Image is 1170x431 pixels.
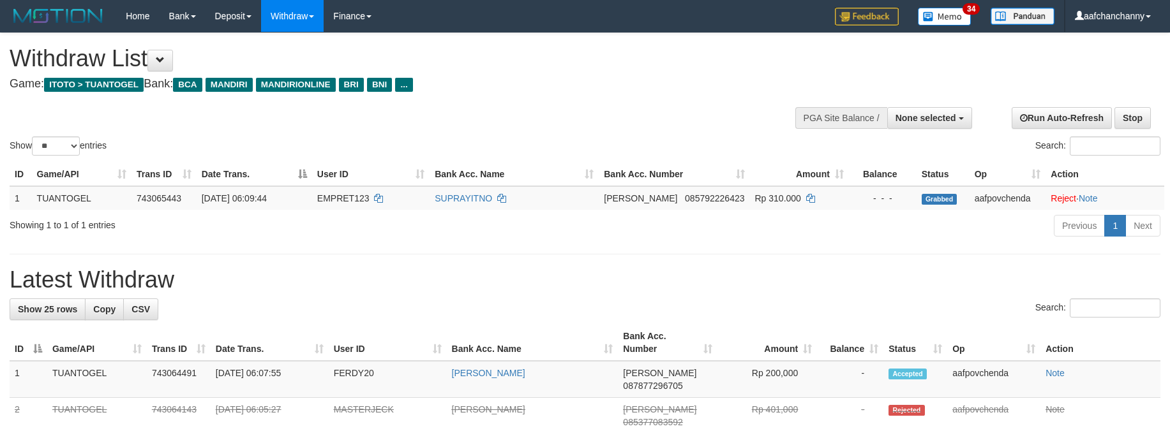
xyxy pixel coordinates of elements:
td: TUANTOGEL [32,186,131,210]
th: Bank Acc. Number: activate to sort column ascending [618,325,717,361]
span: [PERSON_NAME] [623,368,696,378]
span: EMPRET123 [317,193,370,203]
span: Copy 085377083592 to clipboard [623,417,682,427]
td: · [1046,186,1164,210]
th: Game/API: activate to sort column ascending [47,325,147,361]
select: Showentries [32,136,80,156]
span: None selected [896,113,956,123]
th: User ID: activate to sort column ascending [329,325,447,361]
span: 34 [963,3,980,15]
a: 1 [1104,215,1126,237]
span: BRI [339,78,364,92]
span: Grabbed [922,194,957,205]
a: Next [1125,215,1160,237]
th: Trans ID: activate to sort column ascending [147,325,211,361]
th: Amount: activate to sort column ascending [750,163,849,186]
th: Status: activate to sort column ascending [883,325,947,361]
span: Rp 310.000 [755,193,801,203]
a: Note [1079,193,1098,203]
a: Copy [85,298,124,320]
th: Date Trans.: activate to sort column ascending [211,325,329,361]
td: [DATE] 06:07:55 [211,361,329,398]
a: CSV [123,298,158,320]
span: Copy 085792226423 to clipboard [685,193,744,203]
h1: Latest Withdraw [10,267,1160,293]
th: User ID: activate to sort column ascending [312,163,430,186]
a: Previous [1054,215,1105,237]
img: MOTION_logo.png [10,6,107,26]
span: Accepted [889,369,927,379]
span: CSV [131,304,150,314]
th: Action [1040,325,1160,361]
div: PGA Site Balance / [795,107,887,129]
h4: Game: Bank: [10,78,767,91]
th: Bank Acc. Number: activate to sort column ascending [599,163,749,186]
th: Action [1046,163,1164,186]
th: Status [917,163,970,186]
td: aafpovchenda [970,186,1046,210]
span: ... [395,78,412,92]
span: BCA [173,78,202,92]
span: Show 25 rows [18,304,77,314]
span: ITOTO > TUANTOGEL [44,78,144,92]
a: Note [1046,404,1065,414]
span: MANDIRIONLINE [256,78,336,92]
a: Show 25 rows [10,298,86,320]
a: SUPRAYITNO [435,193,492,203]
span: [PERSON_NAME] [604,193,677,203]
th: Op: activate to sort column ascending [970,163,1046,186]
input: Search: [1070,136,1160,156]
button: None selected [887,107,972,129]
h1: Withdraw List [10,46,767,71]
span: Copy 087877296705 to clipboard [623,381,682,391]
div: Showing 1 to 1 of 1 entries [10,214,478,231]
td: FERDY20 [329,361,447,398]
span: Rejected [889,405,924,416]
span: [DATE] 06:09:44 [202,193,267,203]
input: Search: [1070,298,1160,318]
a: Stop [1114,107,1151,129]
span: 743065443 [137,193,181,203]
th: Bank Acc. Name: activate to sort column ascending [430,163,599,186]
label: Show entries [10,136,107,156]
th: Trans ID: activate to sort column ascending [131,163,197,186]
a: Note [1046,368,1065,378]
td: 743064491 [147,361,211,398]
th: Bank Acc. Name: activate to sort column ascending [447,325,619,361]
span: [PERSON_NAME] [623,404,696,414]
th: Op: activate to sort column ascending [947,325,1040,361]
td: - [817,361,883,398]
th: Balance: activate to sort column ascending [817,325,883,361]
th: Date Trans.: activate to sort column descending [197,163,312,186]
div: - - - [854,192,911,205]
td: aafpovchenda [947,361,1040,398]
td: 1 [10,361,47,398]
img: Feedback.jpg [835,8,899,26]
th: ID [10,163,32,186]
td: TUANTOGEL [47,361,147,398]
span: Copy [93,304,116,314]
a: Run Auto-Refresh [1012,107,1112,129]
a: Reject [1051,193,1076,203]
th: Amount: activate to sort column ascending [717,325,817,361]
span: MANDIRI [206,78,253,92]
label: Search: [1035,298,1160,318]
label: Search: [1035,136,1160,156]
th: ID: activate to sort column descending [10,325,47,361]
img: panduan.png [991,8,1054,25]
img: Button%20Memo.svg [918,8,971,26]
td: 1 [10,186,32,210]
th: Balance [849,163,917,186]
span: BNI [367,78,392,92]
a: [PERSON_NAME] [452,368,525,378]
a: [PERSON_NAME] [452,404,525,414]
td: Rp 200,000 [717,361,817,398]
th: Game/API: activate to sort column ascending [32,163,131,186]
